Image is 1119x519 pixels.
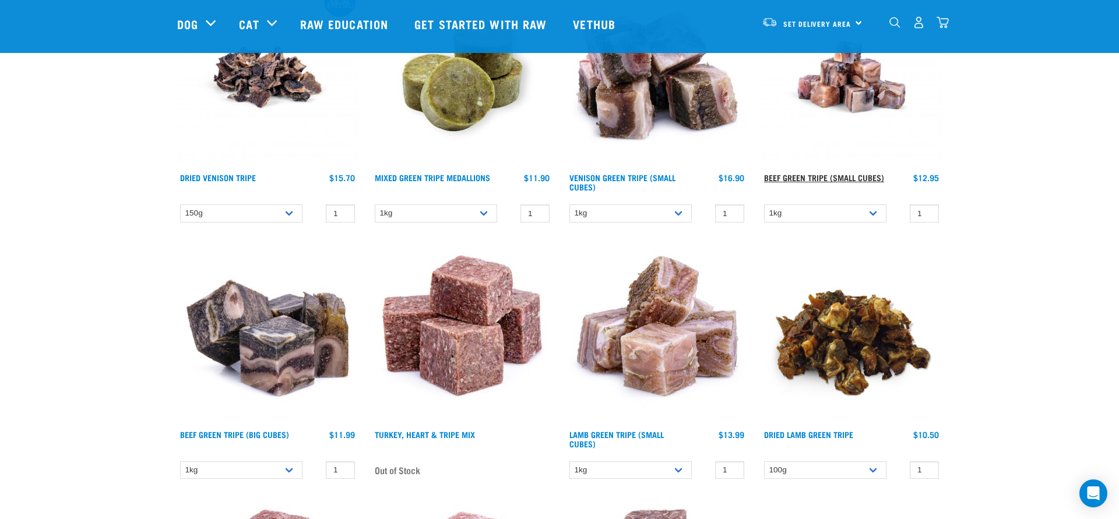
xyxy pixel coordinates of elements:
a: Vethub [561,1,630,47]
span: Set Delivery Area [783,22,851,26]
img: van-moving.png [762,17,777,27]
a: Beef Green Tripe (Big Cubes) [180,432,289,436]
div: $11.99 [329,430,355,439]
a: Beef Green Tripe (Small Cubes) [764,175,884,179]
a: Raw Education [288,1,403,47]
a: Mixed Green Tripe Medallions [375,175,490,179]
a: Cat [239,15,259,33]
a: Dried Venison Tripe [180,175,256,179]
img: 1133 Green Tripe Lamb Small Cubes 01 [566,243,747,424]
img: home-icon@2x.png [937,16,949,29]
div: $11.90 [524,173,550,182]
div: $13.99 [719,430,744,439]
img: Turkey Heart Tripe Mix 01 [372,243,553,424]
input: 1 [326,204,355,223]
div: $10.50 [913,430,939,439]
img: home-icon-1@2x.png [889,17,900,28]
img: Pile Of Dried Lamb Tripe For Pets [761,243,942,424]
input: 1 [326,461,355,479]
input: 1 [910,204,939,223]
a: Venison Green Tripe (Small Cubes) [569,175,675,189]
a: Turkey, Heart & Tripe Mix [375,432,475,436]
img: 1044 Green Tripe Beef [177,243,358,424]
a: Lamb Green Tripe (Small Cubes) [569,432,664,446]
div: $12.95 [913,173,939,182]
span: Out of Stock [375,461,420,479]
div: $15.70 [329,173,355,182]
input: 1 [715,204,744,223]
img: user.png [913,16,925,29]
a: Get started with Raw [403,1,561,47]
input: 1 [715,461,744,479]
input: 1 [910,461,939,479]
div: $16.90 [719,173,744,182]
input: 1 [520,204,550,223]
a: Dog [177,15,198,33]
div: Open Intercom Messenger [1079,479,1107,507]
a: Dried Lamb Green Tripe [764,432,853,436]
